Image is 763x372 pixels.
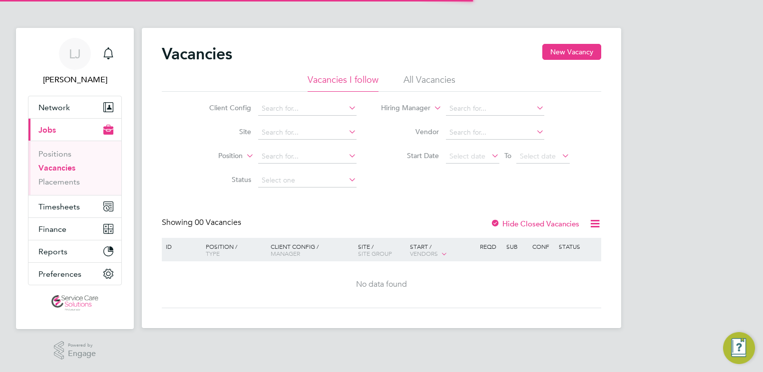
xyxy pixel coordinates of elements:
[723,332,755,364] button: Engage Resource Center
[28,119,121,141] button: Jobs
[530,238,556,255] div: Conf
[556,238,600,255] div: Status
[38,202,80,211] span: Timesheets
[195,217,241,227] span: 00 Vacancies
[490,219,579,228] label: Hide Closed Vacancies
[38,177,80,186] a: Placements
[542,44,601,60] button: New Vacancy
[271,249,300,257] span: Manager
[163,279,600,290] div: No data found
[162,44,232,64] h2: Vacancies
[38,163,75,173] a: Vacancies
[38,269,81,279] span: Preferences
[38,103,70,112] span: Network
[28,295,122,311] a: Go to home page
[258,102,357,116] input: Search for...
[268,238,356,262] div: Client Config /
[520,152,556,161] span: Select date
[162,217,243,228] div: Showing
[28,218,121,240] button: Finance
[403,74,455,92] li: All Vacancies
[38,125,56,135] span: Jobs
[68,350,96,358] span: Engage
[68,341,96,350] span: Powered by
[38,247,67,256] span: Reports
[356,238,408,262] div: Site /
[477,238,503,255] div: Reqd
[28,240,121,262] button: Reports
[28,96,121,118] button: Network
[185,151,243,161] label: Position
[308,74,379,92] li: Vacancies I follow
[504,238,530,255] div: Sub
[28,141,121,195] div: Jobs
[206,249,220,257] span: Type
[16,28,134,329] nav: Main navigation
[54,341,96,360] a: Powered byEngage
[28,263,121,285] button: Preferences
[501,149,514,162] span: To
[51,295,98,311] img: servicecare-logo-retina.png
[163,238,198,255] div: ID
[258,150,357,164] input: Search for...
[407,238,477,263] div: Start /
[28,74,122,86] span: Lucy Jolley
[410,249,438,257] span: Vendors
[381,151,439,160] label: Start Date
[69,47,81,60] span: LJ
[446,102,544,116] input: Search for...
[373,103,430,113] label: Hiring Manager
[446,126,544,140] input: Search for...
[194,103,251,112] label: Client Config
[449,152,485,161] span: Select date
[258,174,357,187] input: Select one
[258,126,357,140] input: Search for...
[381,127,439,136] label: Vendor
[194,127,251,136] label: Site
[194,175,251,184] label: Status
[28,38,122,86] a: LJ[PERSON_NAME]
[198,238,268,262] div: Position /
[358,249,392,257] span: Site Group
[28,195,121,217] button: Timesheets
[38,224,66,234] span: Finance
[38,149,71,159] a: Positions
